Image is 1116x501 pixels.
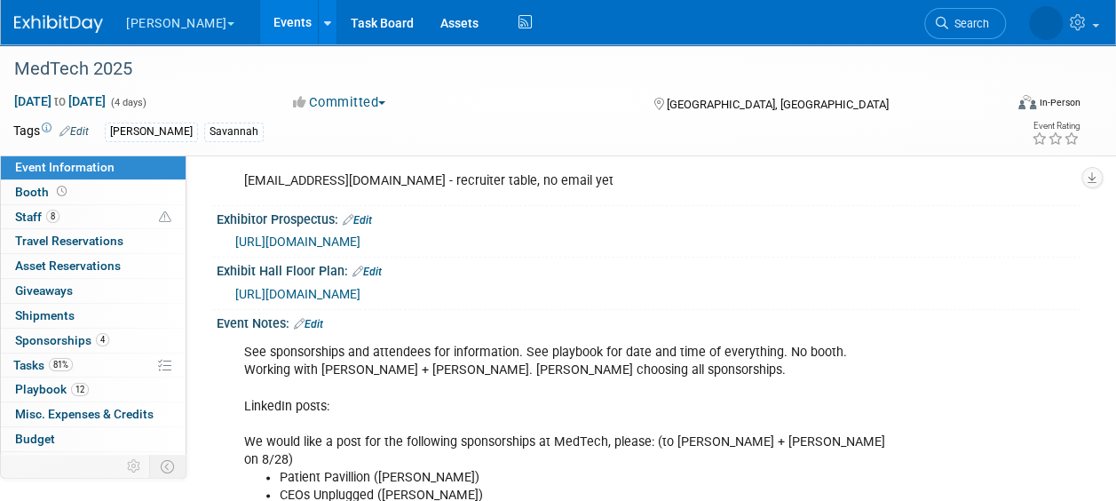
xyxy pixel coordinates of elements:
[1,229,186,253] a: Travel Reservations
[49,358,73,371] span: 81%
[150,455,186,478] td: Toggle Event Tabs
[119,455,150,478] td: Personalize Event Tab Strip
[15,333,109,347] span: Sponsorships
[1,354,186,378] a: Tasks81%
[51,94,68,108] span: to
[1,329,186,353] a: Sponsorships4
[217,310,1080,333] div: Event Notes:
[1032,122,1080,131] div: Event Rating
[13,122,89,142] td: Tags
[15,210,59,224] span: Staff
[1,155,186,179] a: Event Information
[217,258,1080,281] div: Exhibit Hall Floor Plan:
[1,180,186,204] a: Booth
[235,235,360,249] a: [URL][DOMAIN_NAME]
[14,15,103,33] img: ExhibitDay
[15,185,70,199] span: Booth
[924,8,1006,39] a: Search
[15,258,121,273] span: Asset Reservations
[925,92,1080,119] div: Event Format
[15,382,89,396] span: Playbook
[667,98,889,111] span: [GEOGRAPHIC_DATA], [GEOGRAPHIC_DATA]
[1,304,186,328] a: Shipments
[217,206,1080,229] div: Exhibitor Prospectus:
[204,123,264,141] div: Savannah
[13,358,73,372] span: Tasks
[352,266,382,278] a: Edit
[71,383,89,396] span: 12
[280,469,898,487] li: Patient Pavillion ([PERSON_NAME])
[1,254,186,278] a: Asset Reservations
[15,432,55,446] span: Budget
[59,125,89,138] a: Edit
[235,287,360,301] a: [URL][DOMAIN_NAME]
[15,160,115,174] span: Event Information
[15,308,75,322] span: Shipments
[1029,6,1063,40] img: Savannah Jones
[159,210,171,226] span: Potential Scheduling Conflict -- at least one attendee is tagged in another overlapping event.
[287,93,392,112] button: Committed
[1,427,186,451] a: Budget
[53,185,70,198] span: Booth not reserved yet
[8,53,989,85] div: MedTech 2025
[1,205,186,229] a: Staff8
[105,123,198,141] div: [PERSON_NAME]
[1,279,186,303] a: Giveaways
[1039,96,1080,109] div: In-Person
[294,318,323,330] a: Edit
[1,378,186,402] a: Playbook12
[15,283,73,298] span: Giveaways
[109,97,146,108] span: (4 days)
[46,210,59,223] span: 8
[343,214,372,227] a: Edit
[1018,95,1036,109] img: Format-Inperson.png
[96,333,109,346] span: 4
[15,234,123,248] span: Travel Reservations
[948,17,989,30] span: Search
[15,407,154,421] span: Misc. Expenses & Credits
[1,402,186,426] a: Misc. Expenses & Credits
[13,93,107,109] span: [DATE] [DATE]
